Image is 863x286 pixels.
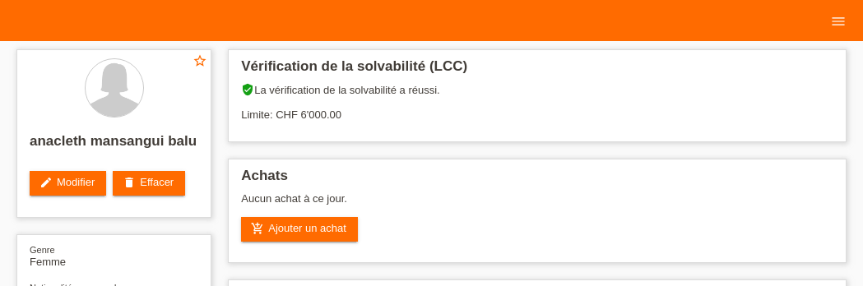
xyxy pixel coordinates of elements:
[123,176,136,189] i: delete
[241,83,833,133] div: La vérification de la solvabilité a réussi. Limite: CHF 6'000.00
[822,16,855,25] a: menu
[241,83,254,96] i: verified_user
[241,58,833,83] h2: Vérification de la solvabilité (LCC)
[241,192,833,217] div: Aucun achat à ce jour.
[193,53,207,71] a: star_border
[830,13,847,30] i: menu
[30,243,114,268] div: Femme
[30,171,106,196] a: editModifier
[113,171,185,196] a: deleteEffacer
[193,53,207,68] i: star_border
[241,217,358,242] a: add_shopping_cartAjouter un achat
[30,133,198,158] h2: anacleth mansangui balu
[39,176,53,189] i: edit
[241,168,833,192] h2: Achats
[251,222,264,235] i: add_shopping_cart
[30,245,55,255] span: Genre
